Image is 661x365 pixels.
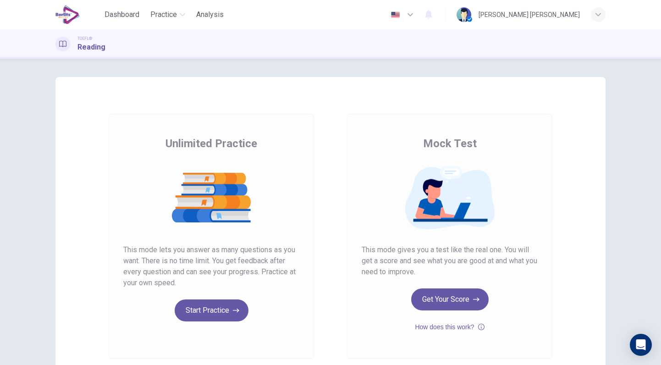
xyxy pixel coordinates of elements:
[105,9,139,20] span: Dashboard
[147,6,189,23] button: Practice
[630,334,652,356] div: Open Intercom Messenger
[193,6,227,23] button: Analysis
[175,299,248,321] button: Start Practice
[123,244,299,288] span: This mode lets you answer as many questions as you want. There is no time limit. You get feedback...
[390,11,401,18] img: en
[362,244,538,277] span: This mode gives you a test like the real one. You will get a score and see what you are good at a...
[196,9,224,20] span: Analysis
[423,136,477,151] span: Mock Test
[415,321,484,332] button: How does this work?
[165,136,257,151] span: Unlimited Practice
[77,35,92,42] span: TOEFL®
[55,6,80,24] img: EduSynch logo
[150,9,177,20] span: Practice
[479,9,580,20] div: [PERSON_NAME] [PERSON_NAME]
[457,7,471,22] img: Profile picture
[77,42,105,53] h1: Reading
[55,6,101,24] a: EduSynch logo
[101,6,143,23] button: Dashboard
[411,288,489,310] button: Get Your Score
